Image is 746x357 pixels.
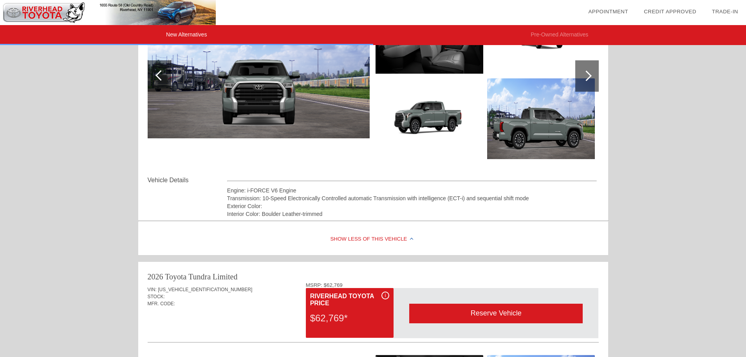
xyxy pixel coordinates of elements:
span: VIN: [148,287,157,292]
a: Appointment [588,9,628,14]
div: Interior Color: Boulder Leather-trimmed [227,210,597,218]
font: Riverhead Toyota Price [310,293,374,306]
a: Credit Approved [644,9,696,14]
span: STOCK: [148,294,165,299]
a: Trade-In [712,9,738,14]
div: i [381,292,389,299]
div: Transmission: 10-Speed Electronically Controlled automatic Transmission with intelligence (ECT-i)... [227,194,597,202]
div: Engine: i-FORCE V6 Engine [227,187,597,194]
div: $62,769* [310,308,389,328]
div: Quoted on [DATE] 3:22:49 AM [148,319,599,332]
img: image.png [487,78,595,159]
div: Show Less of this Vehicle [138,224,608,255]
div: 2026 Toyota Tundra [148,271,211,282]
div: Reserve Vehicle [409,304,583,323]
img: image.png [148,14,370,139]
span: MFR. CODE: [148,301,175,306]
div: Vehicle Details [148,176,227,185]
img: image.png [376,78,483,159]
div: Limited [213,271,237,282]
div: Exterior Color: [227,202,597,210]
div: MSRP: $62,769 [306,282,599,288]
span: [US_VEHICLE_IDENTIFICATION_NUMBER] [158,287,252,292]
